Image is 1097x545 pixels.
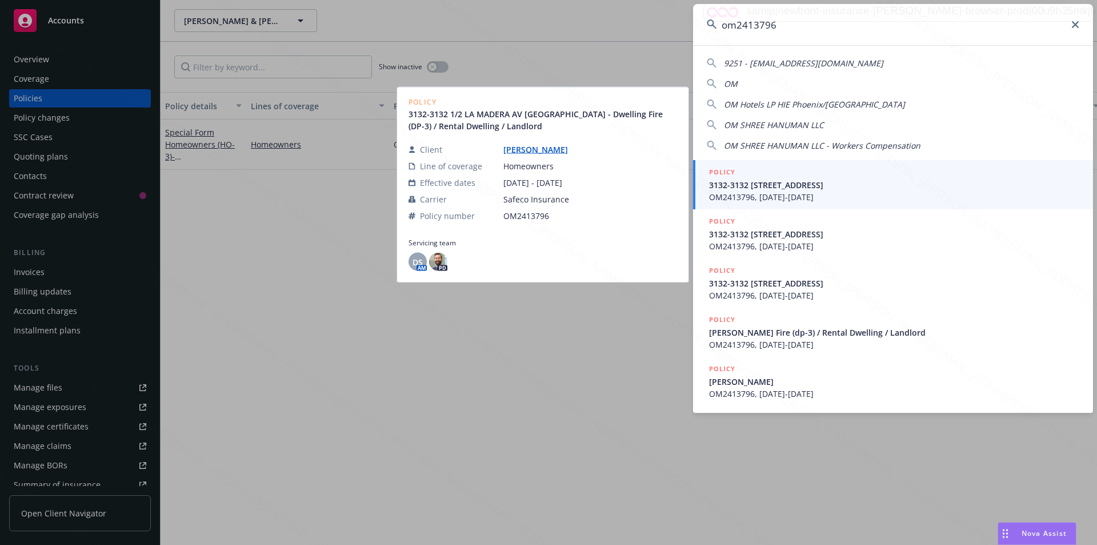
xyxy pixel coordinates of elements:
[998,523,1012,544] div: Drag to move
[693,308,1093,357] a: POLICY[PERSON_NAME] Fire (dp-3) / Rental Dwelling / LandlordOM2413796, [DATE]-[DATE]
[709,388,1079,400] span: OM2413796, [DATE]-[DATE]
[709,277,1079,289] span: 3132-3132 [STREET_ADDRESS]
[709,166,735,178] h5: POLICY
[709,179,1079,191] span: 3132-3132 [STREET_ADDRESS]
[724,120,824,130] span: OM SHREE HANUMAN LLC
[1022,528,1067,538] span: Nova Assist
[724,140,920,151] span: OM SHREE HANUMAN LLC - Workers Compensation
[709,265,735,276] h5: POLICY
[724,78,738,89] span: OM
[693,357,1093,406] a: POLICY[PERSON_NAME]OM2413796, [DATE]-[DATE]
[693,4,1093,45] input: Search...
[693,258,1093,308] a: POLICY3132-3132 [STREET_ADDRESS]OM2413796, [DATE]-[DATE]
[709,216,735,227] h5: POLICY
[709,228,1079,240] span: 3132-3132 [STREET_ADDRESS]
[724,99,905,110] span: OM Hotels LP HIE Phoenix/[GEOGRAPHIC_DATA]
[998,522,1076,545] button: Nova Assist
[709,314,735,325] h5: POLICY
[693,209,1093,258] a: POLICY3132-3132 [STREET_ADDRESS]OM2413796, [DATE]-[DATE]
[709,376,1079,388] span: [PERSON_NAME]
[693,160,1093,209] a: POLICY3132-3132 [STREET_ADDRESS]OM2413796, [DATE]-[DATE]
[724,58,883,69] span: 9251 - [EMAIL_ADDRESS][DOMAIN_NAME]
[709,327,1079,339] span: [PERSON_NAME] Fire (dp-3) / Rental Dwelling / Landlord
[709,191,1079,203] span: OM2413796, [DATE]-[DATE]
[709,240,1079,252] span: OM2413796, [DATE]-[DATE]
[709,289,1079,301] span: OM2413796, [DATE]-[DATE]
[709,363,735,375] h5: POLICY
[709,339,1079,351] span: OM2413796, [DATE]-[DATE]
